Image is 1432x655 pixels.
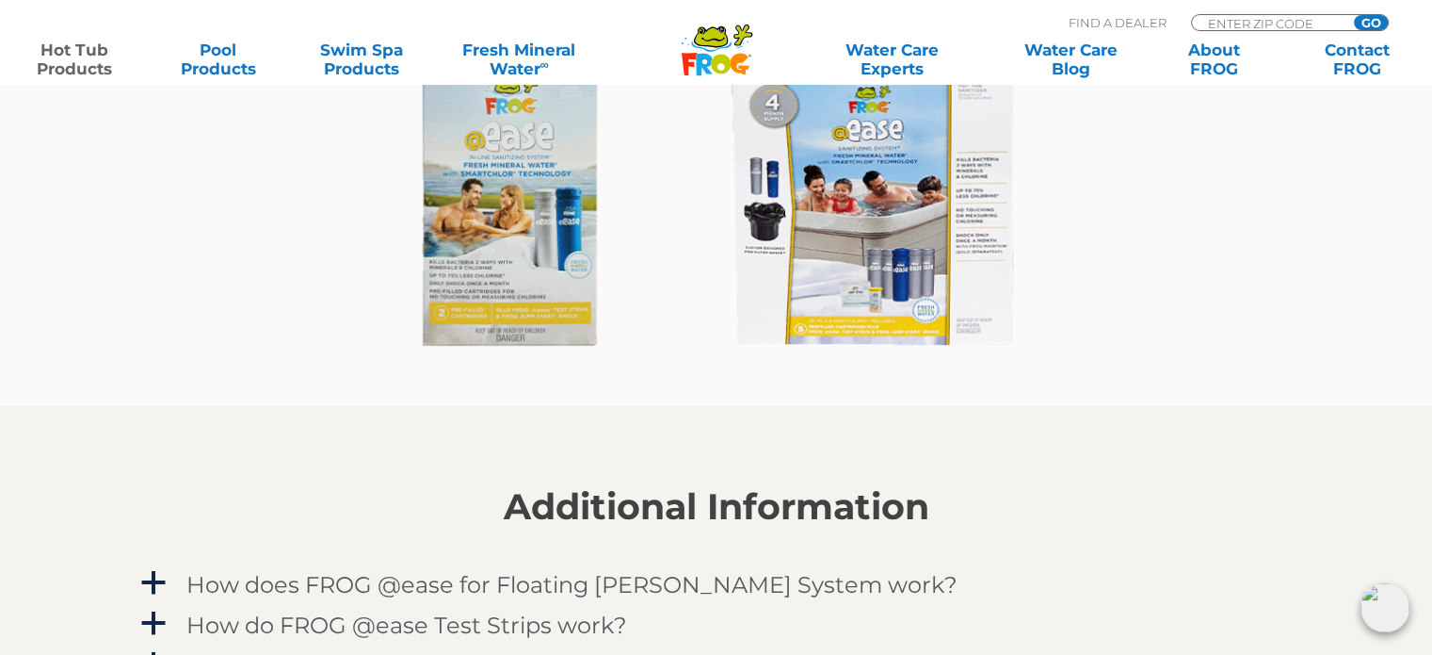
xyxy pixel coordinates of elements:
a: Water CareExperts [801,41,983,78]
input: Zip Code Form [1206,15,1333,31]
a: PoolProducts [162,41,273,78]
img: openIcon [1360,583,1409,632]
a: a How do FROG @ease Test Strips work? [137,608,1295,643]
sup: ∞ [539,57,548,72]
h2: Additional Information [137,486,1295,528]
span: a [139,610,168,638]
span: a [139,569,168,598]
a: Hot TubProducts [19,41,130,78]
a: ContactFROG [1302,41,1413,78]
a: Fresh MineralWater∞ [449,41,588,78]
p: Find A Dealer [1069,14,1167,31]
h4: How does FROG @ease for Floating [PERSON_NAME] System work? [186,572,957,598]
a: Swim SpaProducts [306,41,417,78]
a: a How does FROG @ease for Floating [PERSON_NAME] System work? [137,567,1295,602]
img: Inline Watkins_for Steph [372,5,1060,376]
a: Water CareBlog [1015,41,1126,78]
input: GO [1354,15,1388,30]
h4: How do FROG @ease Test Strips work? [186,613,627,638]
a: AboutFROG [1158,41,1269,78]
